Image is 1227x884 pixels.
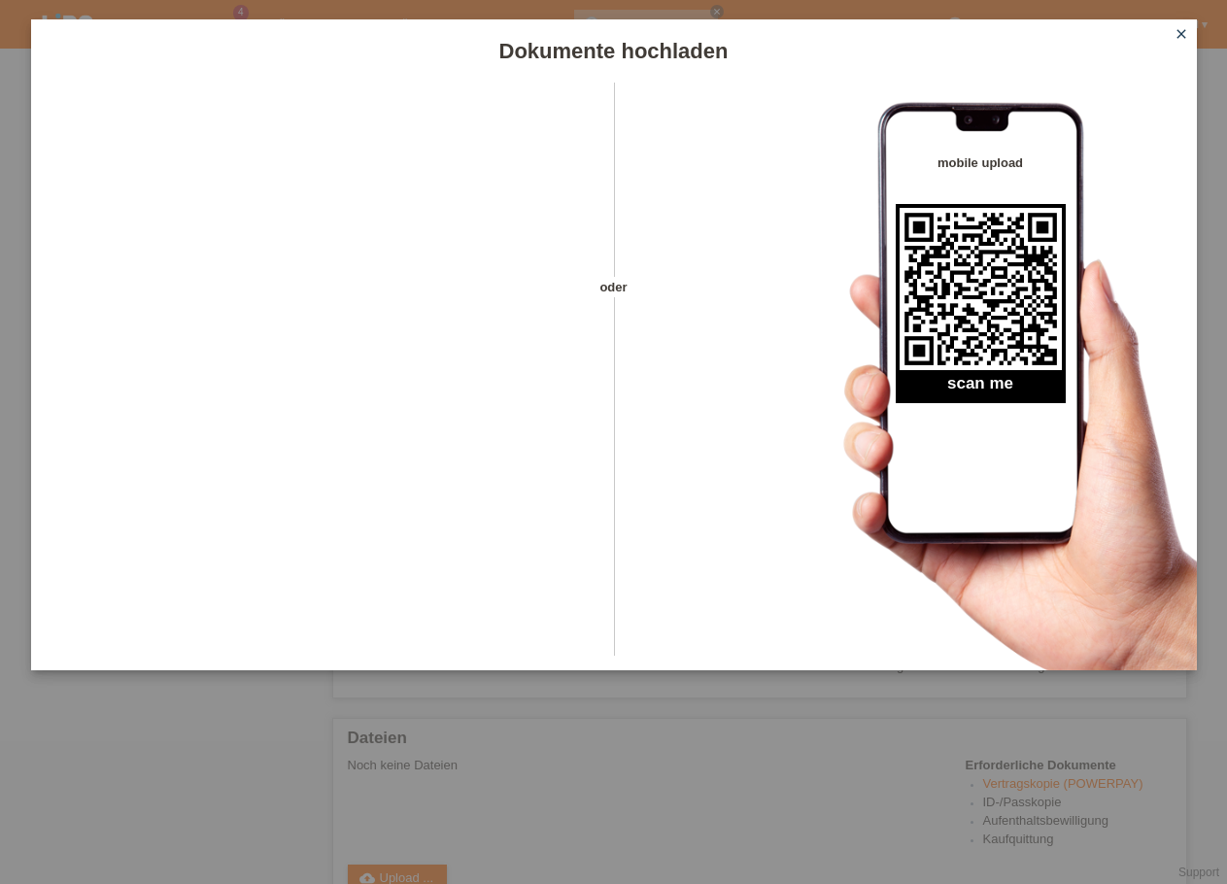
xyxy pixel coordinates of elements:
[896,374,1066,403] h2: scan me
[1169,24,1194,47] a: close
[60,131,580,617] iframe: Upload
[1174,26,1189,42] i: close
[896,155,1066,170] h4: mobile upload
[31,39,1197,63] h1: Dokumente hochladen
[580,277,648,297] span: oder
